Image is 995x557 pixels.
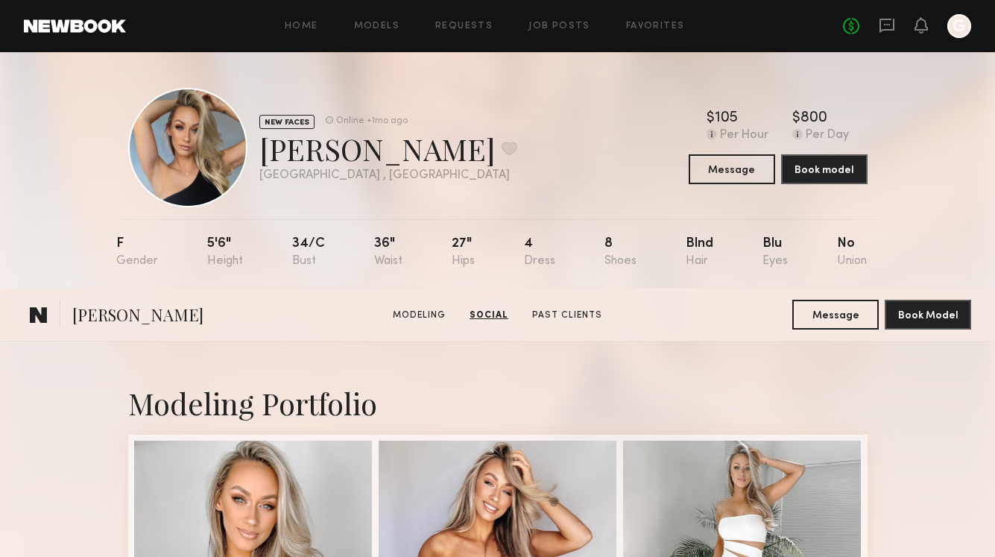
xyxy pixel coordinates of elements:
div: 34/c [292,237,325,268]
div: $ [792,111,800,126]
div: 800 [800,111,827,126]
a: Social [464,309,514,322]
a: Models [354,22,399,31]
button: Book Model [885,300,971,330]
button: Message [689,154,775,184]
div: F [116,237,158,268]
div: 4 [524,237,555,268]
a: G [947,14,971,38]
div: NEW FACES [259,115,315,129]
div: $ [707,111,715,126]
div: 27" [452,237,475,268]
div: Per Hour [720,129,768,142]
div: Per Day [806,129,849,142]
div: Blu [762,237,788,268]
button: Book model [781,154,868,184]
div: [GEOGRAPHIC_DATA] , [GEOGRAPHIC_DATA] [259,169,517,182]
div: 36" [374,237,402,268]
div: [PERSON_NAME] [259,129,517,169]
div: Online +1mo ago [336,116,408,126]
a: Favorites [626,22,685,31]
a: Requests [435,22,493,31]
div: Blnd [686,237,713,268]
span: [PERSON_NAME] [72,303,203,330]
a: Book Model [885,308,971,321]
div: Modeling Portfolio [128,383,868,423]
div: 5'6" [207,237,243,268]
a: Job Posts [528,22,590,31]
a: Home [285,22,318,31]
a: Past Clients [526,309,608,322]
div: No [837,237,867,268]
div: 105 [715,111,738,126]
a: Modeling [387,309,452,322]
div: 8 [604,237,637,268]
button: Message [792,300,879,330]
